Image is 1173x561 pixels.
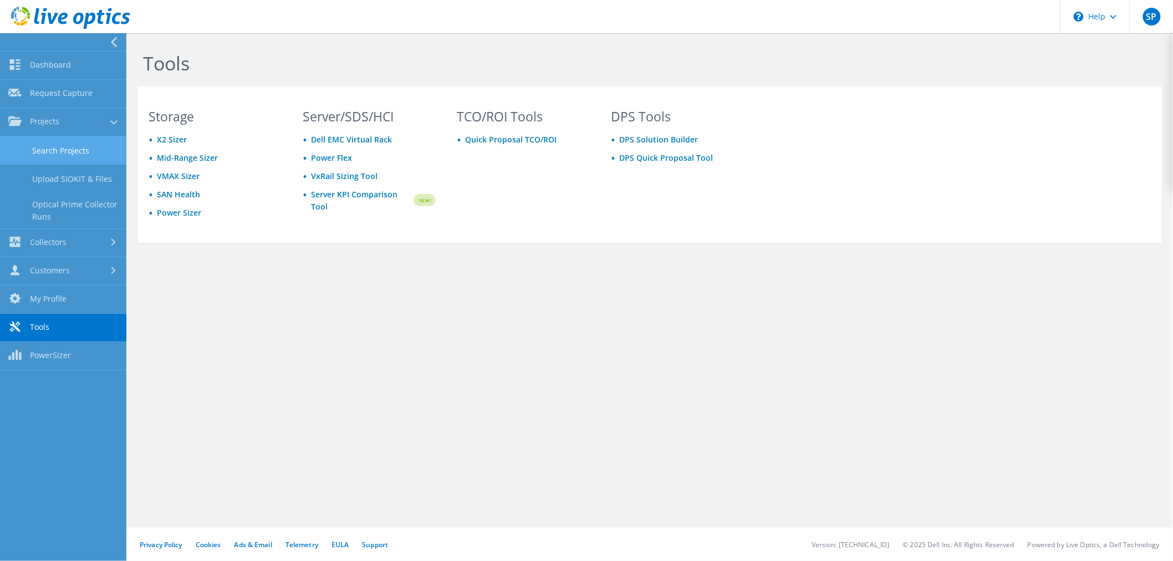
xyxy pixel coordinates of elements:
[611,110,744,123] h3: DPS Tools
[234,540,272,549] a: Ads & Email
[311,134,392,145] a: Dell EMC Virtual Rack
[331,540,349,549] a: EULA
[619,152,713,163] a: DPS Quick Proposal Tool
[362,540,388,549] a: Support
[157,207,201,218] a: Power Sizer
[1074,12,1084,22] svg: \n
[285,540,318,549] a: Telemetry
[157,152,218,163] a: Mid-Range Sizer
[157,171,200,181] a: VMAX Sizer
[619,134,698,145] a: DPS Solution Builder
[196,540,221,549] a: Cookies
[412,187,436,213] img: new-badge.svg
[157,134,187,145] a: X2 Sizer
[465,134,557,145] a: Quick Proposal TCO/ROI
[1028,540,1160,549] li: Powered by Live Optics, a Dell Technology
[812,540,890,549] li: Version: [TECHNICAL_ID]
[457,110,590,123] h3: TCO/ROI Tools
[311,171,378,181] a: VxRail Sizing Tool
[143,52,891,75] h1: Tools
[157,189,200,200] a: SAN Health
[303,110,436,123] h3: Server/SDS/HCI
[1143,8,1161,25] span: SP
[311,188,412,213] a: Server KPI Comparison Tool
[903,540,1014,549] li: © 2025 Dell Inc. All Rights Reserved
[140,540,182,549] a: Privacy Policy
[311,152,352,163] a: Power Flex
[149,110,282,123] h3: Storage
